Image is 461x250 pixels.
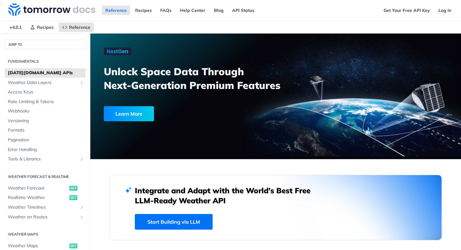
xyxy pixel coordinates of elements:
a: Access Keys [5,87,86,97]
a: Realtime Weatherget [5,193,86,202]
h3: Unlock Space Data Through Next-Generation Premium Features [104,65,283,92]
span: Weather Maps [8,243,68,249]
span: Weather on Routes [8,214,77,220]
span: Tools & Libraries [8,156,77,162]
span: Weather Timelines [8,204,77,211]
a: API Status [229,6,258,15]
h2: Weather Forecast & realtime [5,174,86,180]
a: Recipes [27,23,57,32]
a: Rate Limiting & Tokens [5,97,86,107]
a: Reference [102,6,130,15]
a: Get Your Free API Key [380,6,433,15]
img: NextGen [104,48,131,55]
a: Formats [5,126,86,135]
a: Error Handling [5,145,86,154]
span: Webhooks [8,108,84,114]
button: Show subpages for Weather Timelines [79,205,84,210]
button: Show subpages for Tools & Libraries [79,157,84,162]
a: Reference [59,23,94,32]
a: [DATE][DOMAIN_NAME] APIs [5,68,86,78]
img: Tomorrow.io Weather API Docs [8,3,95,16]
a: Weather Forecastget [5,184,86,193]
span: Access Keys [8,89,84,95]
a: Weather on RoutesShow subpages for Weather on Routes [5,212,86,222]
div: Learn More [104,106,154,121]
span: Recipes [37,24,54,30]
a: Tools & LibrariesShow subpages for Tools & Libraries [5,154,86,164]
a: Webhooks [5,107,86,116]
span: Error Handling [8,147,84,153]
span: Rate Limiting & Tokens [8,99,84,105]
span: Realtime Weather [8,195,68,201]
h2: Fundamentals [5,59,86,64]
a: Start Building via LLM [135,214,213,230]
a: Weather Data LayersShow subpages for Weather Data Layers [5,78,86,87]
a: Help Center [177,6,209,15]
span: Weather Data Layers [8,80,77,86]
span: Versioning [8,118,84,124]
span: v4.0.1 [6,23,25,32]
span: Pagination [8,137,84,143]
button: Show subpages for Weather Data Layers [79,80,84,85]
a: Log In [435,6,455,15]
span: get [69,195,77,200]
a: FAQs [157,6,175,15]
span: get [69,186,77,191]
h2: Weather Maps [5,232,86,237]
a: Recipes [132,6,155,15]
button: Show subpages for Weather on Routes [79,215,84,220]
a: Blog [210,6,227,15]
span: Reference [69,24,90,30]
span: get [69,243,77,248]
button: JUMP TO [5,40,86,49]
span: [DATE][DOMAIN_NAME] APIs [8,70,84,76]
span: Formats [8,127,84,133]
a: Pagination [5,135,86,145]
a: Weather TimelinesShow subpages for Weather Timelines [5,203,86,212]
a: Learn More [104,106,247,121]
span: Weather Forecast [8,185,68,191]
a: Versioning [5,116,86,126]
h2: Integrate and Adapt with the World’s Best Free LLM-Ready Weather API [135,185,320,206]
